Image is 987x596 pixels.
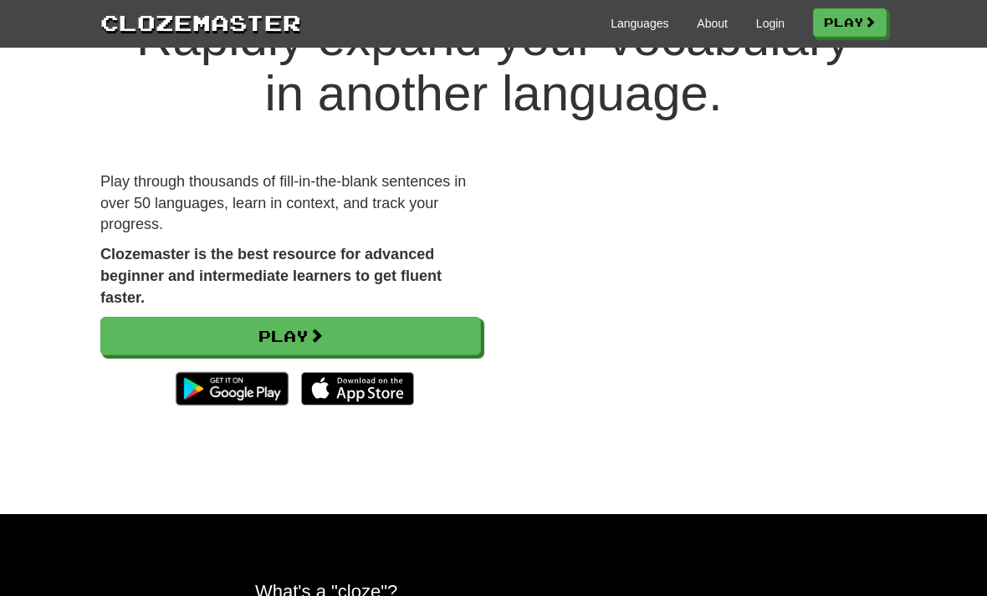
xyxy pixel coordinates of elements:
[167,364,297,414] img: Get it on Google Play
[100,7,301,38] a: Clozemaster
[100,317,481,355] a: Play
[100,246,442,305] strong: Clozemaster is the best resource for advanced beginner and intermediate learners to get fluent fa...
[100,171,481,236] p: Play through thousands of fill-in-the-blank sentences in over 50 languages, learn in context, and...
[813,8,887,37] a: Play
[611,15,668,32] a: Languages
[697,15,728,32] a: About
[301,372,414,405] img: Download_on_the_App_Store_Badge_US-UK_135x40-25178aeef6eb6b83b96f5f2d004eda3bffbb37122de64afbaef7...
[756,15,785,32] a: Login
